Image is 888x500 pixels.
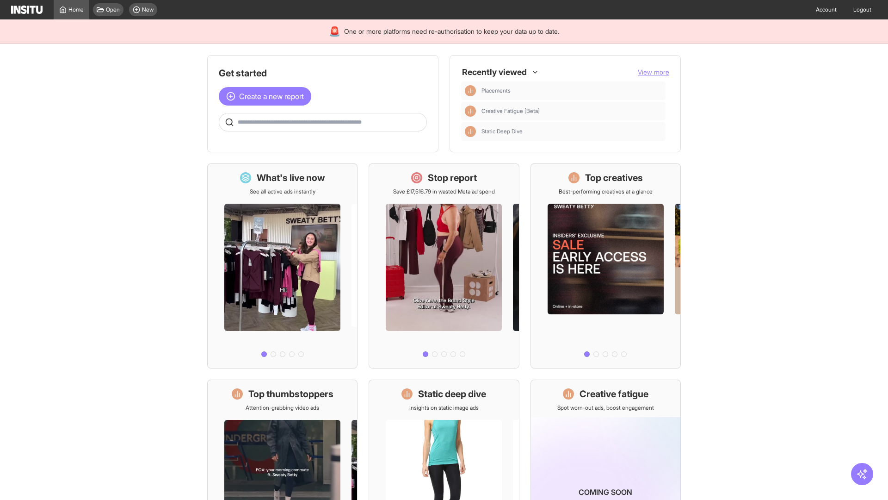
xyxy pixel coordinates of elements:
h1: Static deep dive [418,387,486,400]
span: New [142,6,154,13]
p: Save £17,516.79 in wasted Meta ad spend [393,188,495,195]
div: Insights [465,126,476,137]
span: Static Deep Dive [481,128,523,135]
button: View more [638,68,669,77]
a: Top creativesBest-performing creatives at a glance [530,163,681,369]
span: Create a new report [239,91,304,102]
span: Static Deep Dive [481,128,662,135]
h1: Stop report [428,171,477,184]
h1: Get started [219,67,427,80]
div: 🚨 [329,25,340,38]
h1: What's live now [257,171,325,184]
button: Create a new report [219,87,311,106]
p: Insights on static image ads [409,404,479,412]
span: View more [638,68,669,76]
span: Open [106,6,120,13]
div: Insights [465,106,476,117]
h1: Top creatives [585,171,643,184]
span: Creative Fatigue [Beta] [481,107,662,115]
span: Placements [481,87,662,94]
p: See all active ads instantly [250,188,315,195]
p: Best-performing creatives at a glance [559,188,653,195]
h1: Top thumbstoppers [248,387,333,400]
span: Home [68,6,84,13]
p: Attention-grabbing video ads [246,404,319,412]
span: Creative Fatigue [Beta] [481,107,540,115]
span: Placements [481,87,511,94]
img: Logo [11,6,43,14]
div: Insights [465,85,476,96]
a: What's live nowSee all active ads instantly [207,163,358,369]
span: One or more platforms need re-authorisation to keep your data up to date. [344,27,559,36]
a: Stop reportSave £17,516.79 in wasted Meta ad spend [369,163,519,369]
